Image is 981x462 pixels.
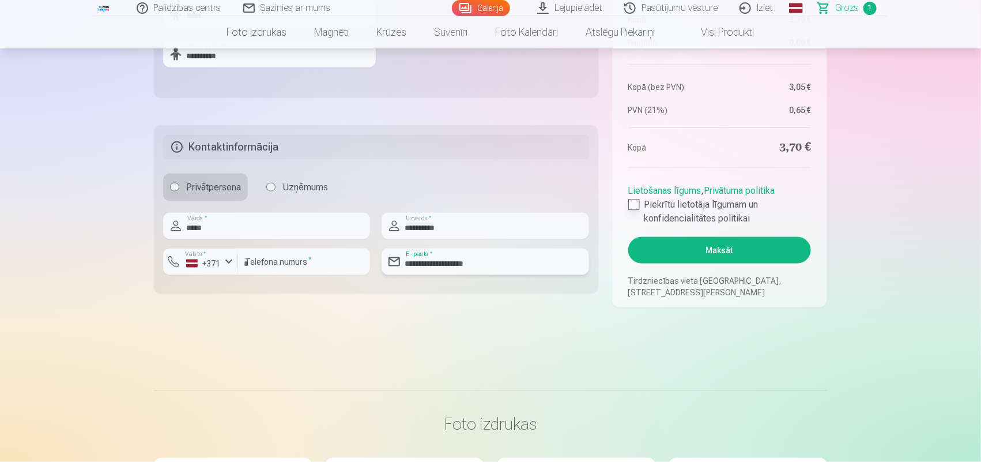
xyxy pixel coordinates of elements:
input: Uzņēmums [266,183,276,192]
label: Valsts [182,250,210,258]
a: Privātuma politika [704,185,775,196]
p: Tirdzniecības vieta [GEOGRAPHIC_DATA], [STREET_ADDRESS][PERSON_NAME] [628,275,811,298]
button: Maksāt [628,237,811,264]
a: Suvenīri [421,16,482,48]
input: Privātpersona [170,183,179,192]
dt: Kopā [628,140,714,156]
a: Visi produkti [669,16,768,48]
h3: Foto izdrukas [163,414,818,435]
div: , [628,179,811,226]
dt: PVN (21%) [628,104,714,116]
a: Krūzes [363,16,421,48]
dd: 3,05 € [725,81,811,93]
label: Privātpersona [163,174,248,201]
button: Valsts*+371 [163,249,238,275]
span: 1 [863,2,877,15]
a: Lietošanas līgums [628,185,701,196]
a: Magnēti [301,16,363,48]
dd: 3,70 € [725,140,811,156]
div: +371 [186,258,221,269]
img: /fa3 [97,5,110,12]
span: Grozs [835,1,859,15]
dd: 0,65 € [725,104,811,116]
dt: Kopā (bez PVN) [628,81,714,93]
a: Foto kalendāri [482,16,572,48]
label: Piekrītu lietotāja līgumam un konfidencialitātes politikai [628,198,811,226]
label: Uzņēmums [259,174,335,201]
a: Atslēgu piekariņi [572,16,669,48]
h5: Kontaktinformācija [163,134,589,160]
a: Foto izdrukas [213,16,301,48]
